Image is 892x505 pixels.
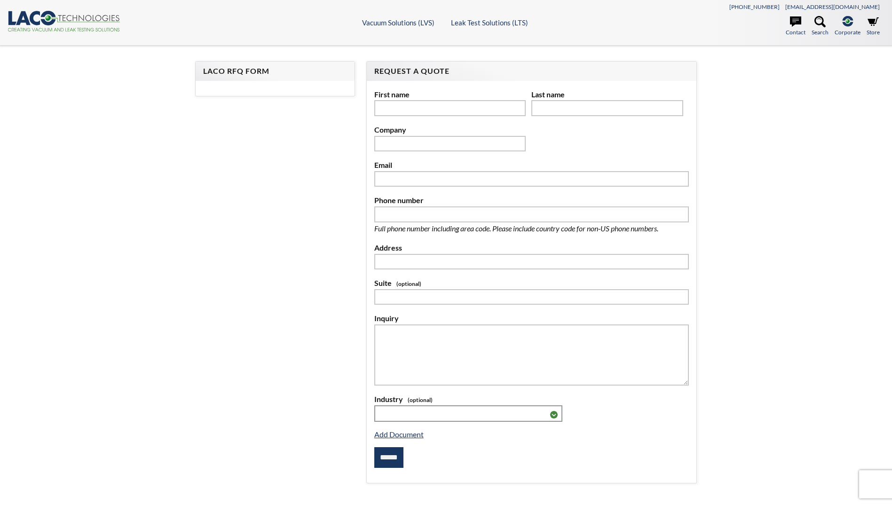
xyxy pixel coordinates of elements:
[531,88,683,101] label: Last name
[729,3,780,10] a: [PHONE_NUMBER]
[785,3,880,10] a: [EMAIL_ADDRESS][DOMAIN_NAME]
[374,124,526,136] label: Company
[867,16,880,37] a: Store
[451,18,528,27] a: Leak Test Solutions (LTS)
[786,16,805,37] a: Contact
[203,66,347,76] h4: LACO RFQ Form
[374,277,689,289] label: Suite
[812,16,829,37] a: Search
[362,18,434,27] a: Vacuum Solutions (LVS)
[374,159,689,171] label: Email
[374,88,526,101] label: First name
[374,312,689,324] label: Inquiry
[374,242,689,254] label: Address
[374,66,689,76] h4: Request A Quote
[835,28,860,37] span: Corporate
[374,222,689,235] p: Full phone number including area code. Please include country code for non-US phone numbers.
[374,430,424,439] a: Add Document
[374,194,689,206] label: Phone number
[374,393,689,405] label: Industry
